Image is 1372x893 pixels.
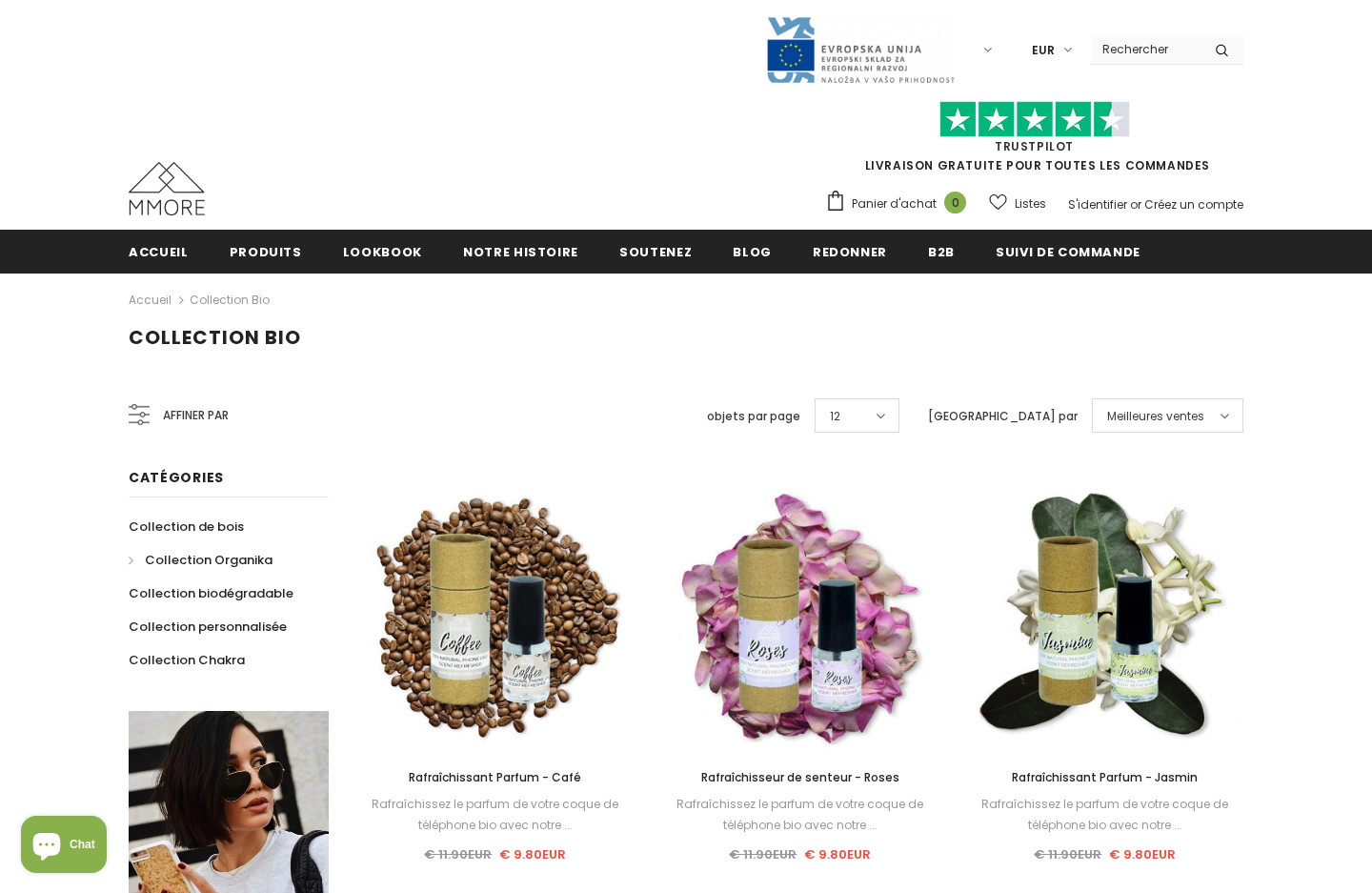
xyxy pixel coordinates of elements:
span: EUR [1032,41,1055,60]
span: Accueil [129,243,189,261]
span: Collection de bois [129,518,244,536]
div: Rafraîchissez le parfum de votre coque de téléphone bio avec notre ... [967,794,1243,836]
a: Notre histoire [463,230,578,273]
span: Meilleures ventes [1107,407,1204,426]
div: Rafraîchissez le parfum de votre coque de téléphone bio avec notre ... [662,794,938,836]
a: Collection Chakra [129,643,245,677]
span: or [1130,196,1141,213]
span: Affiner par [163,405,229,426]
span: B2B [928,243,955,261]
span: 0 [944,192,966,213]
span: € 9.80EUR [499,845,566,863]
a: Blog [733,230,772,273]
a: Collection de bois [129,510,244,543]
a: soutenez [619,230,692,273]
a: Panier d'achat 0 [825,190,976,218]
span: Suivi de commande [996,243,1140,261]
a: Listes [989,187,1046,220]
img: Cas MMORE [129,162,205,215]
a: Suivi de commande [996,230,1140,273]
span: Catégories [129,468,224,487]
a: B2B [928,230,955,273]
span: soutenez [619,243,692,261]
span: € 11.90EUR [1034,845,1101,863]
span: Collection personnalisée [129,618,287,636]
span: € 9.80EUR [1109,845,1176,863]
span: Panier d'achat [852,194,937,213]
a: Créez un compte [1144,196,1243,213]
inbox-online-store-chat: Shopify online store chat [15,816,112,878]
span: LIVRAISON GRATUITE POUR TOUTES LES COMMANDES [825,110,1243,173]
div: Rafraîchissez le parfum de votre coque de téléphone bio avec notre ... [357,794,634,836]
span: Lookbook [343,243,422,261]
span: Collection biodégradable [129,584,293,602]
a: Lookbook [343,230,422,273]
a: TrustPilot [995,138,1074,154]
label: objets par page [707,407,800,426]
a: Collection biodégradable [129,577,293,610]
a: Collection personnalisée [129,610,287,643]
a: Accueil [129,289,171,312]
span: Listes [1015,194,1046,213]
a: Produits [230,230,302,273]
span: 12 [830,407,840,426]
span: Rafraîchissant Parfum - Jasmin [1012,769,1198,785]
a: S'identifier [1068,196,1127,213]
a: Redonner [813,230,887,273]
span: Blog [733,243,772,261]
a: Collection Organika [129,543,272,577]
a: Collection Bio [190,292,270,308]
label: [GEOGRAPHIC_DATA] par [928,407,1078,426]
span: Notre histoire [463,243,578,261]
a: Javni Razpis [765,41,956,57]
span: Produits [230,243,302,261]
span: € 11.90EUR [729,845,797,863]
img: Javni Razpis [765,15,956,85]
a: Rafraîchissant Parfum - Jasmin [967,767,1243,788]
span: Collection Organika [145,551,272,569]
img: Faites confiance aux étoiles pilotes [939,101,1130,138]
a: Accueil [129,230,189,273]
span: € 9.80EUR [804,845,871,863]
input: Search Site [1091,35,1200,63]
span: Rafraîchissant Parfum - Café [409,769,581,785]
span: Collection Chakra [129,651,245,669]
span: Collection Bio [129,324,301,351]
a: Rafraîchissant Parfum - Café [357,767,634,788]
span: Rafraîchisseur de senteur - Roses [701,769,899,785]
span: Redonner [813,243,887,261]
span: € 11.90EUR [424,845,492,863]
a: Rafraîchisseur de senteur - Roses [662,767,938,788]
